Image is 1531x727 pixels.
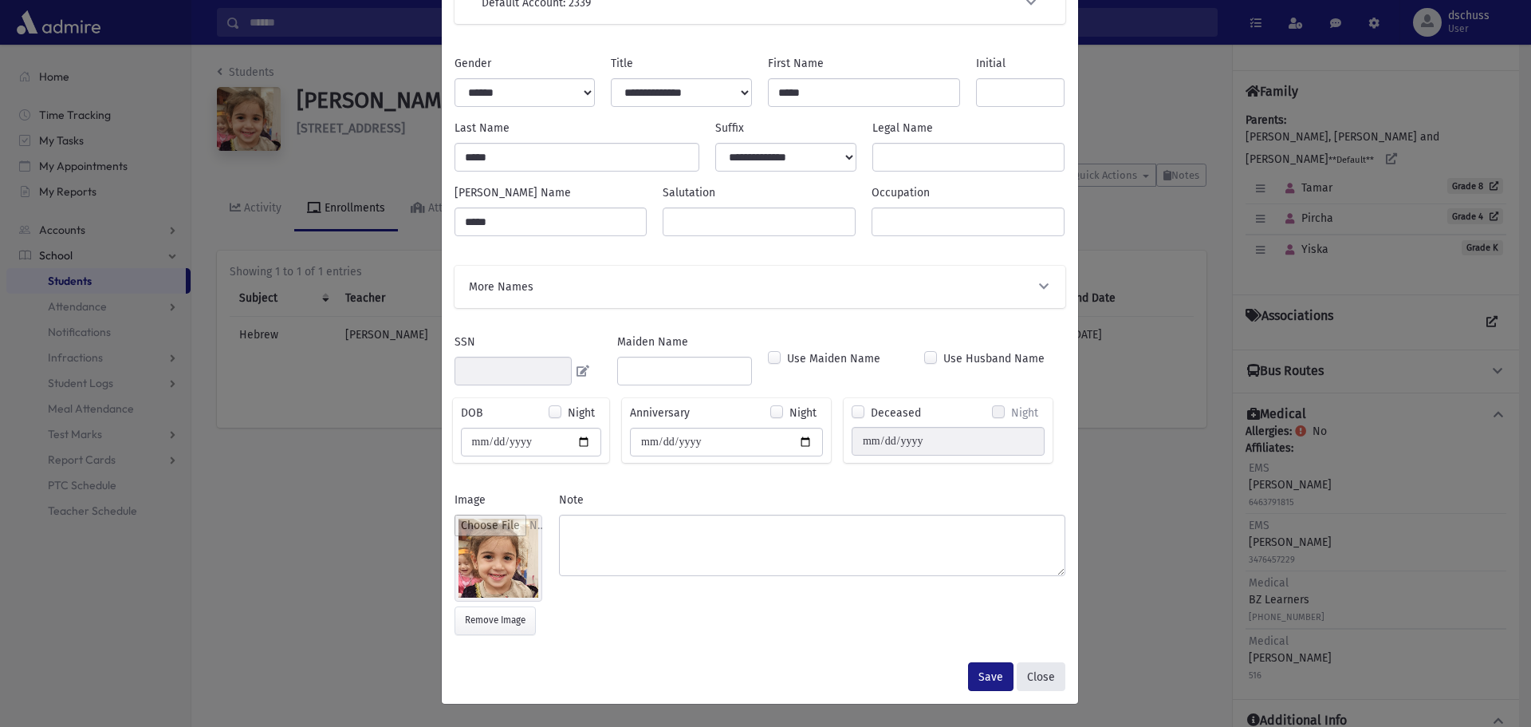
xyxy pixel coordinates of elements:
[789,405,817,421] label: Night
[455,606,536,635] button: Remove Image
[715,120,744,136] label: Suffix
[872,184,930,201] label: Occupation
[455,492,486,508] label: Image
[872,120,933,136] label: Legal Name
[455,184,571,201] label: [PERSON_NAME] Name
[630,405,690,421] label: Anniversary
[559,492,584,508] label: Note
[976,55,1006,72] label: Initial
[568,405,595,421] label: Night
[1017,662,1065,691] button: Close
[461,405,483,421] label: DOB
[943,350,1045,367] label: Use Husband Name
[768,55,824,72] label: First Name
[663,184,715,201] label: Salutation
[611,55,633,72] label: Title
[455,120,510,136] label: Last Name
[787,350,880,367] label: Use Maiden Name
[467,279,1053,295] button: More Names
[469,279,533,295] span: More Names
[617,334,688,350] label: Maiden Name
[1011,405,1038,421] label: Night
[455,55,491,72] label: Gender
[968,662,1013,691] button: Save
[455,334,475,350] label: SSN
[871,405,921,421] label: Deceased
